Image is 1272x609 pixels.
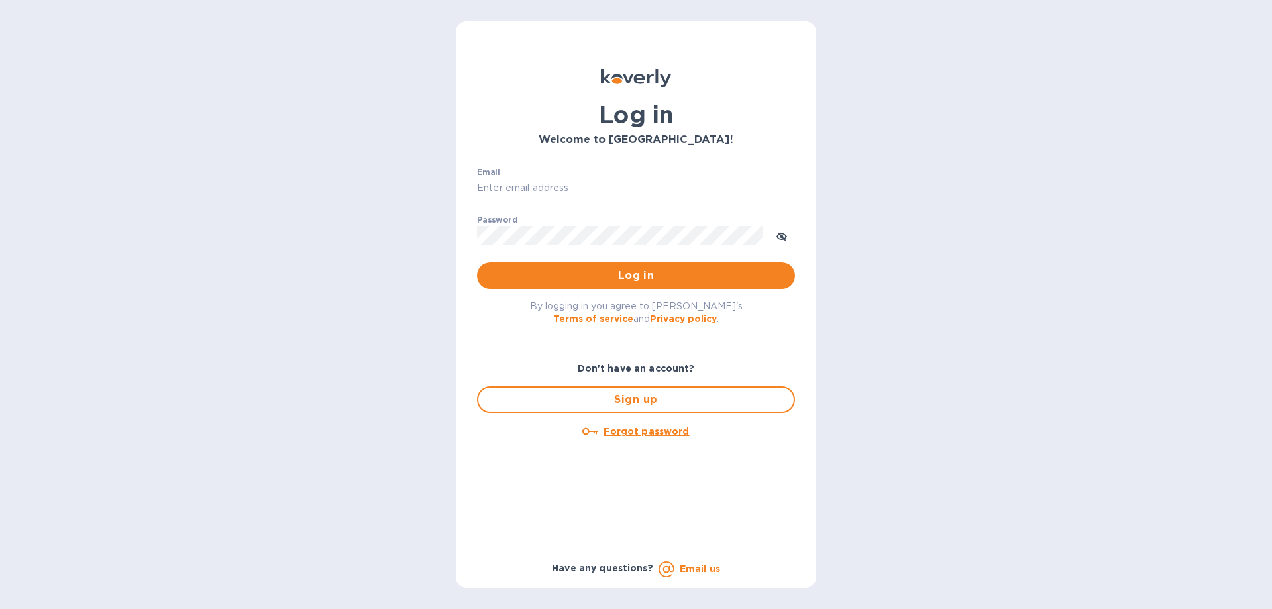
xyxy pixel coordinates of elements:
[477,216,517,224] label: Password
[530,301,743,324] span: By logging in you agree to [PERSON_NAME]'s and .
[553,313,633,324] a: Terms of service
[601,69,671,87] img: Koverly
[477,262,795,289] button: Log in
[477,168,500,176] label: Email
[477,134,795,146] h3: Welcome to [GEOGRAPHIC_DATA]!
[488,268,784,284] span: Log in
[552,563,653,573] b: Have any questions?
[768,222,795,249] button: toggle password visibility
[477,101,795,129] h1: Log in
[477,178,795,198] input: Enter email address
[489,392,783,408] span: Sign up
[578,363,695,374] b: Don't have an account?
[650,313,717,324] a: Privacy policy
[680,563,720,574] a: Email us
[604,426,689,437] u: Forgot password
[477,386,795,413] button: Sign up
